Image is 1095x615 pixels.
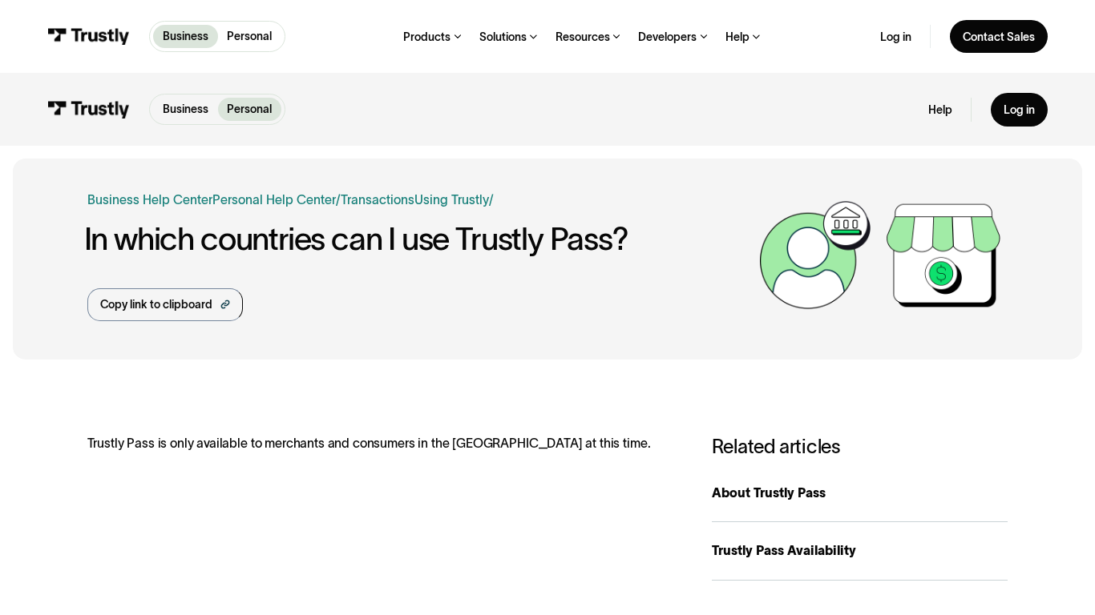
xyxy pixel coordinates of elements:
[479,30,527,44] div: Solutions
[218,98,282,121] a: Personal
[163,101,208,118] p: Business
[712,484,1008,503] div: About Trustly Pass
[712,464,1008,522] a: About Trustly Pass
[928,102,952,117] a: Help
[556,30,610,44] div: Resources
[991,93,1048,127] a: Log in
[712,522,1008,580] a: Trustly Pass Availability
[950,20,1048,54] a: Contact Sales
[100,296,212,313] div: Copy link to clipboard
[227,101,272,118] p: Personal
[336,191,341,210] div: /
[638,30,697,44] div: Developers
[87,436,680,451] p: Trustly Pass is only available to merchants and consumers in the [GEOGRAPHIC_DATA] at this time.
[47,101,130,119] img: Trustly Logo
[414,193,489,207] a: Using Trustly
[1004,102,1035,117] div: Log in
[212,191,336,210] a: Personal Help Center
[163,28,208,45] p: Business
[227,28,272,45] p: Personal
[712,541,1008,561] div: Trustly Pass Availability
[403,30,451,44] div: Products
[880,30,911,44] a: Log in
[153,25,218,48] a: Business
[87,191,212,210] a: Business Help Center
[84,222,752,257] h1: In which countries can I use Trustly Pass?
[963,30,1035,44] div: Contact Sales
[725,30,750,44] div: Help
[712,436,1008,459] h3: Related articles
[47,28,130,46] img: Trustly Logo
[218,25,282,48] a: Personal
[489,191,494,210] div: /
[87,288,244,321] a: Copy link to clipboard
[153,98,218,121] a: Business
[341,193,414,207] a: Transactions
